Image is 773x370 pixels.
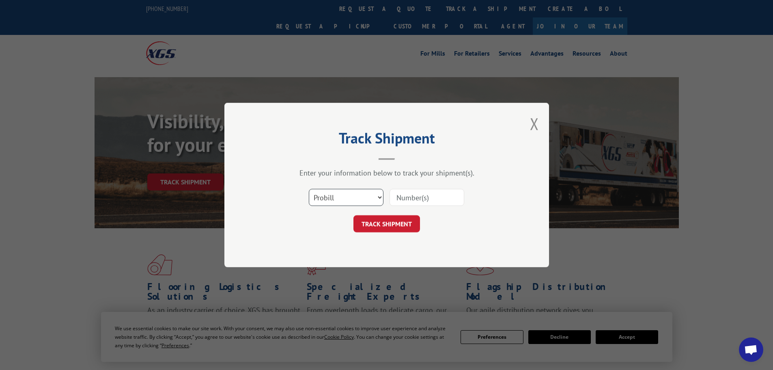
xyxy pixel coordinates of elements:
[739,338,763,362] div: Open chat
[265,168,508,177] div: Enter your information below to track your shipment(s).
[390,189,464,206] input: Number(s)
[265,132,508,148] h2: Track Shipment
[353,215,420,232] button: TRACK SHIPMENT
[530,113,539,134] button: Close modal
